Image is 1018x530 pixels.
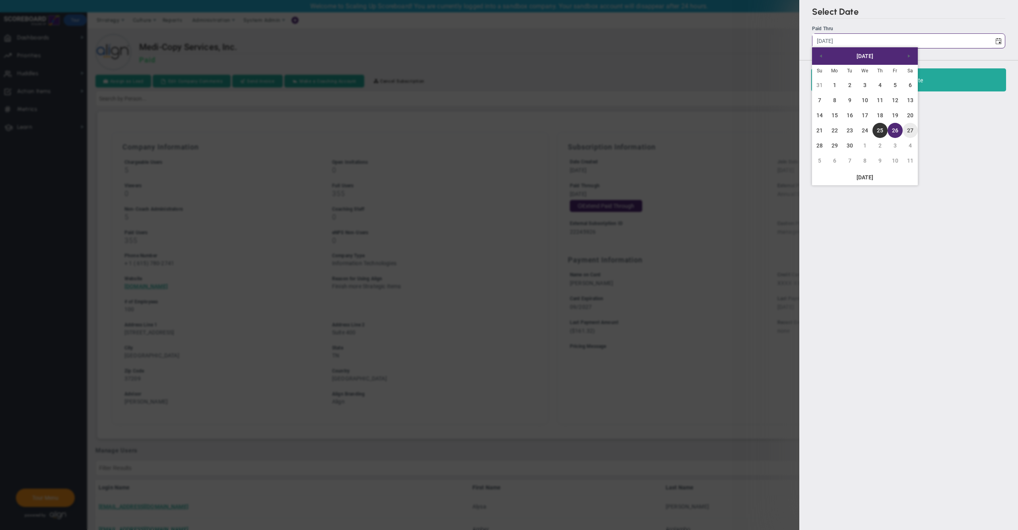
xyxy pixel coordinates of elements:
a: [DATE] [826,49,903,63]
input: Paid Thru select [812,34,991,48]
a: 10 [857,93,872,108]
a: [DATE] [812,171,918,184]
a: 16 [842,108,857,123]
a: 27 [903,123,918,138]
a: 6 [903,78,918,93]
a: 13 [903,93,918,108]
th: Sunday [812,65,827,78]
button: Set Date [811,68,1006,91]
a: 31 [812,78,827,93]
a: 25 [872,123,888,138]
th: Thursday [872,65,888,78]
a: 3 [888,138,903,153]
a: 23 [842,123,857,138]
th: Tuesday [842,65,857,78]
a: 12 [888,93,903,108]
a: 8 [857,153,872,168]
a: 29 [827,138,842,153]
a: 8 [827,93,842,108]
a: 9 [842,93,857,108]
th: Saturday [903,65,918,78]
a: 2 [872,138,888,153]
a: 19 [888,108,903,123]
span: select [991,34,1005,48]
span: Paid Thru [812,26,833,31]
a: 11 [903,153,918,168]
a: 14 [812,108,827,123]
a: 20 [903,108,918,123]
a: 1 [857,138,872,153]
a: 9 [872,153,888,168]
a: 6 [827,153,842,168]
a: 5 [888,78,903,93]
th: Monday [827,65,842,78]
a: 2 [842,78,857,93]
th: Wednesday [857,65,872,78]
a: 7 [842,153,857,168]
a: 26 [888,123,903,138]
h2: Select Date [812,6,1005,19]
a: 17 [857,108,872,123]
a: Previous [814,49,828,63]
a: 30 [842,138,857,153]
a: 3 [857,78,872,93]
a: Next [902,49,916,63]
a: 15 [827,108,842,123]
a: 11 [872,93,888,108]
a: 4 [872,78,888,93]
a: 18 [872,108,888,123]
a: 22 [827,123,842,138]
th: Friday [888,65,903,78]
a: 10 [888,153,903,168]
td: Current focused date is Friday, September 26, 2025 [888,123,903,138]
a: 1 [827,78,842,93]
a: 21 [812,123,827,138]
a: 28 [812,138,827,153]
a: 4 [903,138,918,153]
a: 24 [857,123,872,138]
a: 5 [812,153,827,168]
a: 7 [812,93,827,108]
